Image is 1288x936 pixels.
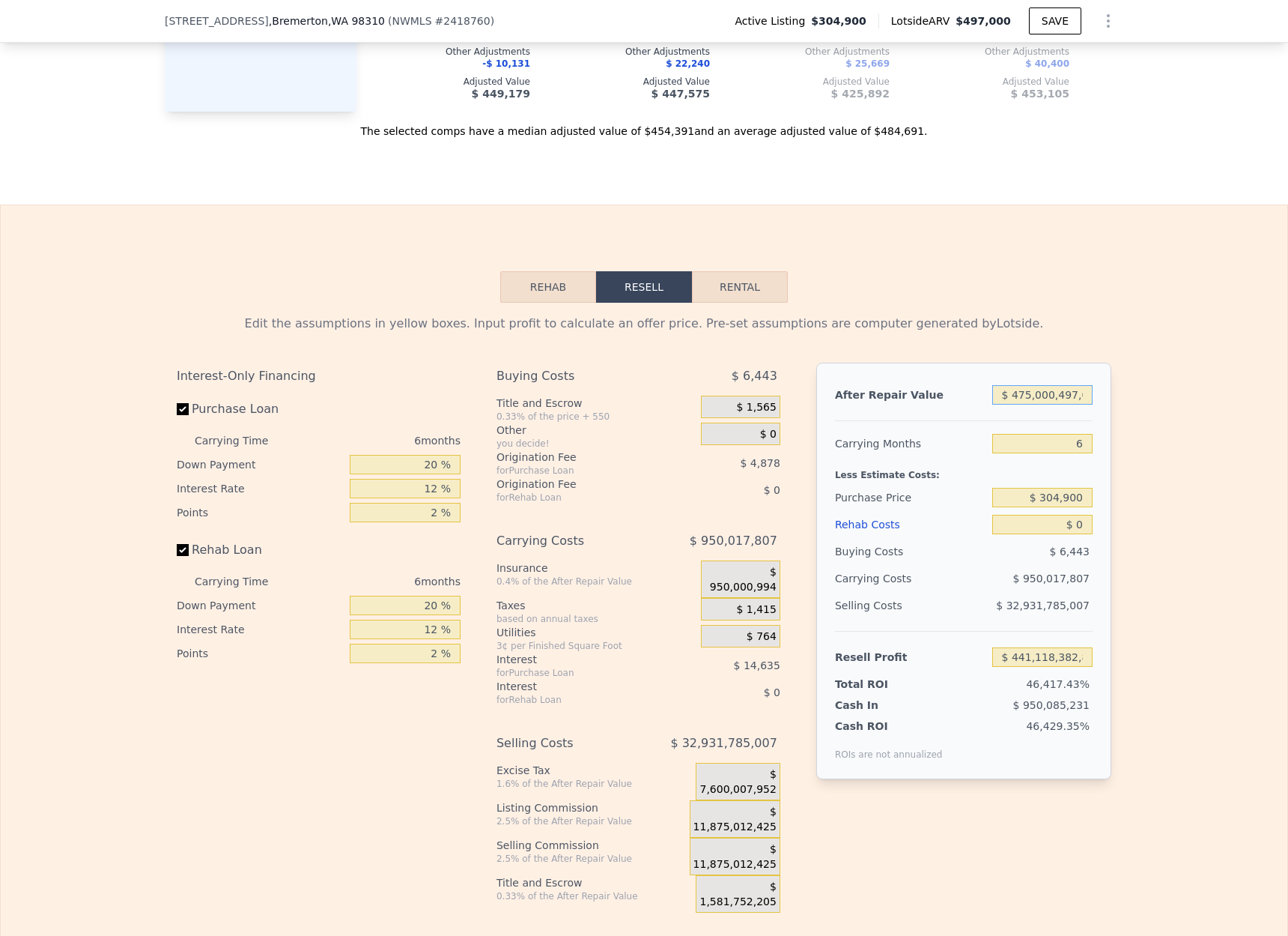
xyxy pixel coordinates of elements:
span: 46,429.35% [1026,720,1090,732]
label: Purchase Loan [177,396,344,423]
div: Interest [496,679,663,694]
div: Carrying Costs [835,565,929,592]
span: $ 0 [764,484,780,496]
div: Down Payment [177,453,344,477]
span: Lotside ARV [891,13,956,28]
button: Rehab [500,271,596,303]
input: Purchase Loan [177,403,189,415]
span: $ 0 [764,686,780,698]
div: Down Payment [177,594,344,618]
div: Resell Profit [835,644,986,671]
span: $ 764 [747,630,777,644]
div: for Rehab Loan [496,492,663,504]
div: Other Adjustments [374,46,530,58]
span: $ 447,575 [651,88,710,100]
div: Less Estimate Costs: [835,457,1093,484]
span: $ 4,878 [740,457,780,469]
div: you decide! [496,438,695,450]
div: for Purchase Loan [496,465,663,477]
div: 1.6% of the After Repair Value [496,778,690,790]
div: Interest-Only Financing [177,363,461,390]
span: [STREET_ADDRESS] [165,13,269,28]
span: $ 6,443 [1050,546,1090,558]
div: Selling Costs [496,730,663,757]
span: , WA 98310 [328,15,385,27]
div: Utilities [496,625,695,640]
div: Other Adjustments [914,46,1069,58]
div: Adjusted Value [914,76,1069,88]
div: for Rehab Loan [496,694,663,706]
div: The selected comps have a median adjusted value of $454,391 and an average adjusted value of $484... [165,112,1123,139]
button: Show Options [1093,6,1123,36]
div: Carrying Time [195,429,292,453]
div: Other Adjustments [734,46,890,58]
div: ( ) [388,13,494,28]
span: $ 14,635 [734,659,780,671]
div: 0.33% of the price + 550 [496,411,695,423]
span: , Bremerton [269,13,385,28]
div: Points [177,501,344,525]
div: Title and Escrow [496,875,690,890]
span: $ 22,240 [666,58,710,69]
span: -$ 10,131 [482,58,530,69]
span: $ 950,017,807 [1013,573,1090,585]
div: Taxes [496,598,695,613]
span: $ 1,565 [736,401,776,414]
input: Rehab Loan [177,544,189,556]
div: Excise Tax [496,763,690,778]
span: $ 453,105 [1011,88,1069,100]
span: $ 1,415 [736,603,776,617]
div: Adjusted Value [734,76,890,88]
span: $ 32,931,785,007 [996,600,1090,612]
div: Other Adjustments [554,46,710,58]
div: 2.5% of the After Repair Value [496,853,684,865]
span: $304,900 [811,13,866,28]
div: Other Adjustments [1093,46,1249,58]
div: Origination Fee [496,450,663,465]
div: for Purchase Loan [496,667,663,679]
span: $ 950,085,231 [1013,699,1090,711]
div: 6 months [298,570,461,594]
div: Interest Rate [177,618,344,641]
button: Rental [692,271,788,303]
div: Selling Commission [496,838,684,853]
div: Interest [496,652,663,667]
span: 46,417.43% [1026,678,1090,690]
div: Carrying Costs [496,528,663,555]
div: based on annual taxes [496,613,695,625]
div: Origination Fee [496,477,663,492]
span: $ 0 [760,428,777,441]
div: 0.4% of the After Repair Value [496,576,695,588]
div: Cash ROI [835,719,943,734]
div: 2.5% of the After Repair Value [496,815,684,827]
span: NWMLS [392,15,431,27]
div: 3¢ per Finished Square Foot [496,640,695,652]
button: SAVE [1029,7,1081,34]
div: Points [177,641,344,665]
span: # 2418760 [435,15,490,27]
span: $497,000 [956,15,1011,27]
label: Rehab Loan [177,537,344,564]
div: 6 months [298,429,461,453]
div: Buying Costs [496,363,663,390]
div: Other [496,423,695,438]
div: After Repair Value [835,381,986,408]
span: $ 32,931,785,007 [670,730,777,757]
div: Listing Commission [496,800,684,815]
div: Adjusted Value [1093,76,1249,88]
div: Selling Costs [835,592,986,619]
div: Rehab Costs [835,511,986,538]
div: Total ROI [835,677,929,692]
span: $ 425,892 [831,88,890,100]
div: ROIs are not annualized [835,734,943,761]
div: Carrying Time [195,570,292,594]
div: Adjusted Value [374,76,530,88]
div: Edit the assumptions in yellow boxes. Input profit to calculate an offer price. Pre-set assumptio... [177,315,1111,333]
button: Resell [596,271,692,303]
span: $ 40,400 [1025,58,1069,69]
div: Interest Rate [177,477,344,501]
span: $ 6,443 [732,363,777,390]
span: $ 950,017,807 [690,528,777,555]
div: Insurance [496,561,695,576]
div: Adjusted Value [554,76,710,88]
